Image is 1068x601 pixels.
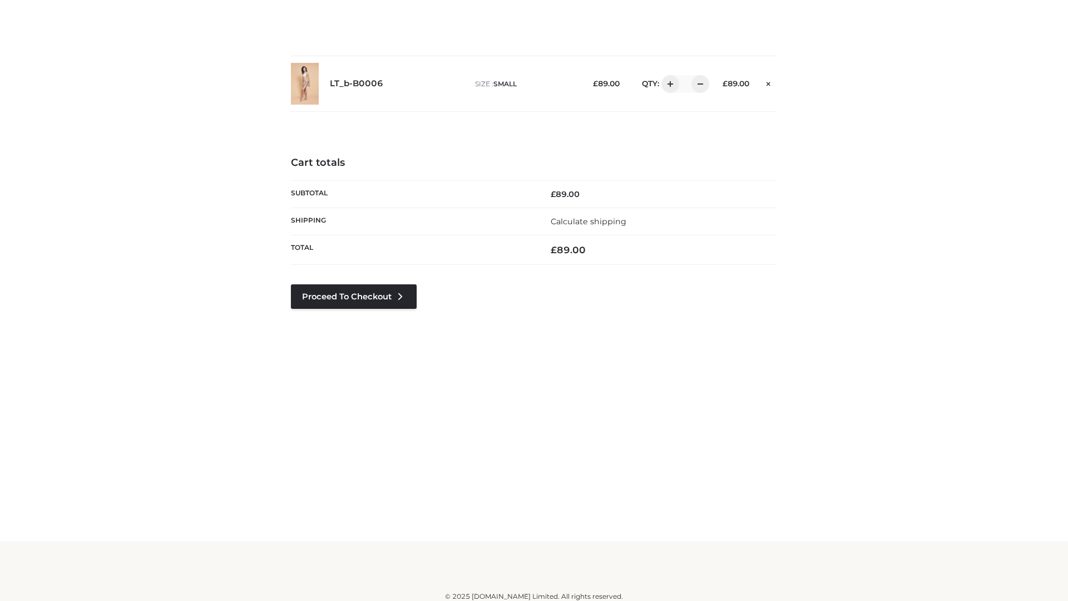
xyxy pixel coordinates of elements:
span: £ [593,79,598,88]
th: Shipping [291,208,534,235]
span: £ [551,244,557,255]
th: Subtotal [291,180,534,208]
bdi: 89.00 [723,79,749,88]
a: Remove this item [760,75,777,90]
a: Calculate shipping [551,216,626,226]
bdi: 89.00 [593,79,620,88]
span: £ [551,189,556,199]
img: LT_b-B0006 - SMALL [291,63,319,105]
bdi: 89.00 [551,244,586,255]
span: SMALL [493,80,517,88]
span: £ [723,79,728,88]
h4: Cart totals [291,157,777,169]
bdi: 89.00 [551,189,580,199]
th: Total [291,235,534,265]
a: Proceed to Checkout [291,284,417,309]
a: LT_b-B0006 [330,78,383,89]
div: QTY: [631,75,705,93]
p: size : [475,79,576,89]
